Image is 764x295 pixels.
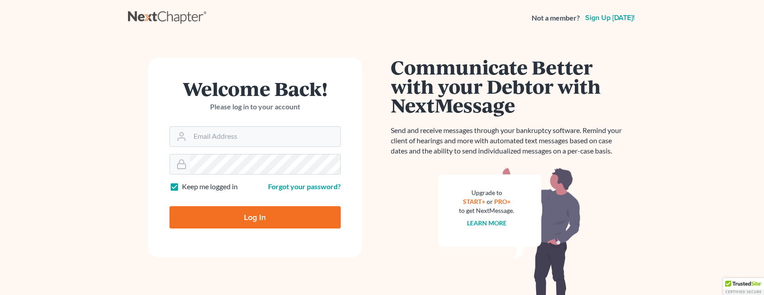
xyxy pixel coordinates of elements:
div: Upgrade to [459,188,515,197]
p: Please log in to your account [169,102,341,112]
h1: Communicate Better with your Debtor with NextMessage [391,58,628,115]
a: START+ [463,198,485,205]
span: or [487,198,493,205]
a: PRO+ [494,198,511,205]
a: Sign up [DATE]! [583,14,636,21]
a: Learn more [467,219,507,227]
strong: Not a member? [532,13,580,23]
a: Forgot your password? [268,182,341,191]
input: Log In [169,206,341,229]
div: TrustedSite Certified [723,278,764,295]
input: Email Address [190,127,340,146]
h1: Welcome Back! [169,79,341,98]
p: Send and receive messages through your bankruptcy software. Remind your client of hearings and mo... [391,125,628,156]
div: to get NextMessage. [459,206,515,215]
label: Keep me logged in [182,182,238,192]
